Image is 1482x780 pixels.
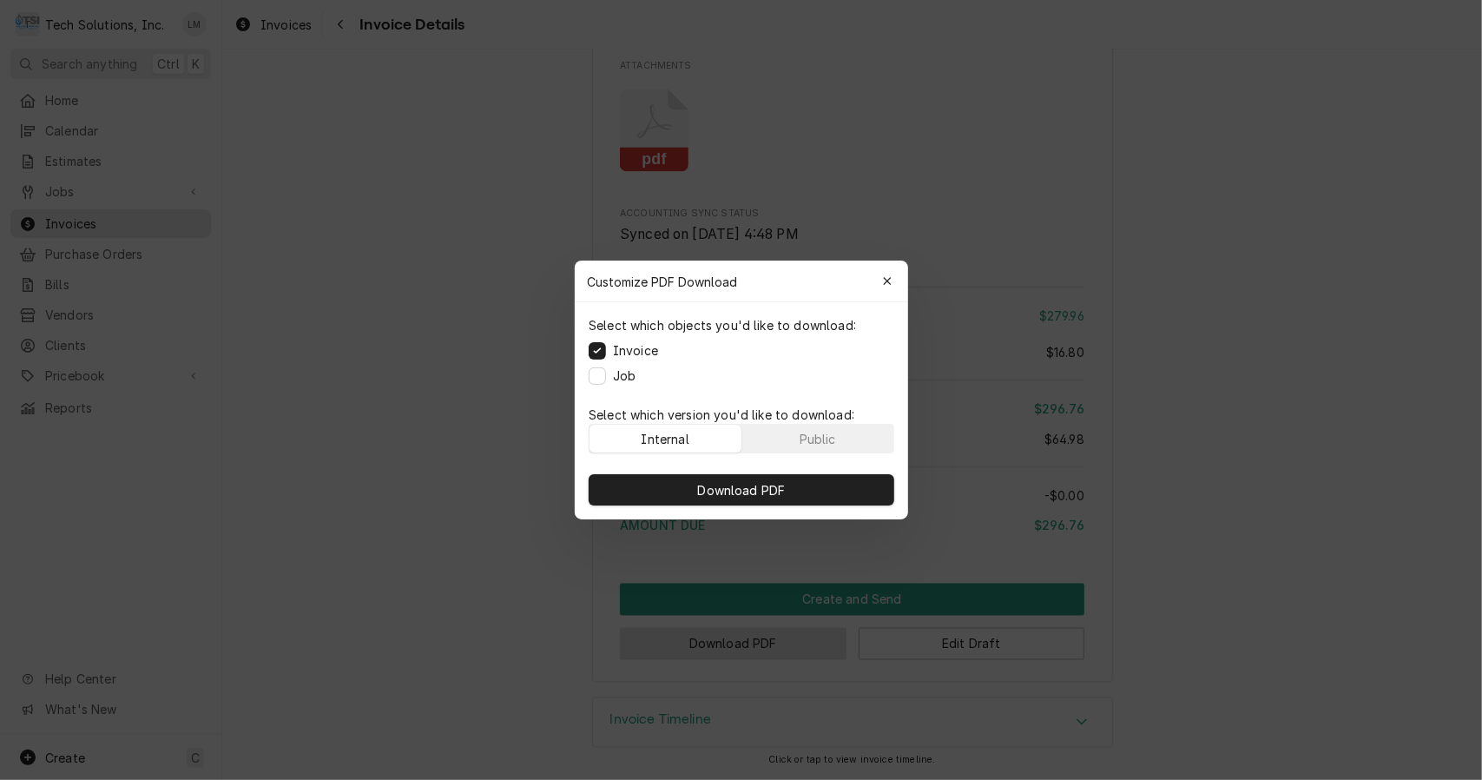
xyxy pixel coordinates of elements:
span: Download PDF [694,481,788,499]
label: Invoice [613,341,658,360]
button: Download PDF [589,474,894,506]
div: Customize PDF Download [575,261,908,302]
p: Select which version you'd like to download: [589,406,894,424]
div: Public [799,430,835,448]
label: Job [613,367,636,385]
div: Internal [641,430,688,448]
p: Select which objects you'd like to download: [589,316,856,334]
